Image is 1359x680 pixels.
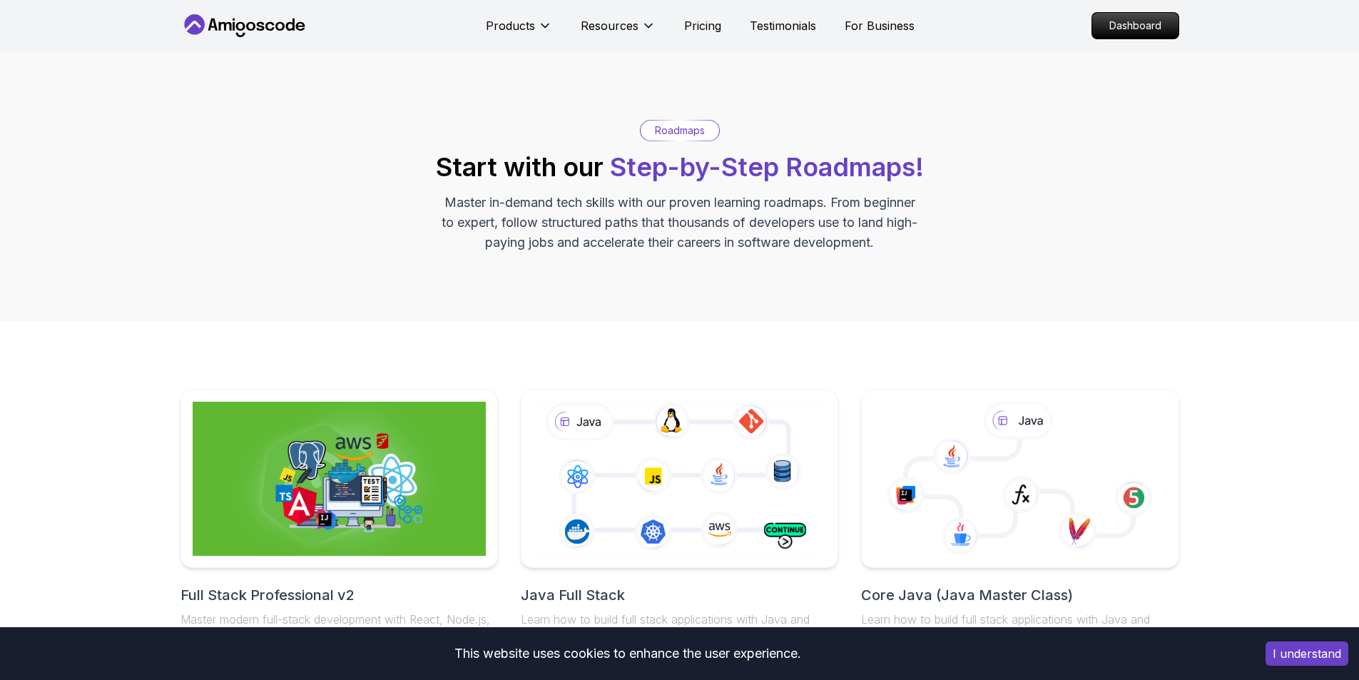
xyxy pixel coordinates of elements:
p: Master in-demand tech skills with our proven learning roadmaps. From beginner to expert, follow s... [440,193,920,253]
p: Learn how to build full stack applications with Java and Spring Boot [521,611,838,645]
p: Learn how to build full stack applications with Java and Spring Boot [861,611,1179,645]
button: Products [486,17,552,46]
iframe: chat widget [1299,623,1345,666]
a: Testimonials [750,17,816,34]
a: Java Full StackLearn how to build full stack applications with Java and Spring Boot29 Courses4 Bu... [521,390,838,668]
p: Master modern full-stack development with React, Node.js, TypeScript, and cloud deployment. Build... [180,611,498,662]
img: Full Stack Professional v2 [193,402,486,556]
h2: Core Java (Java Master Class) [861,585,1179,605]
p: Dashboard [1092,13,1179,39]
button: Accept cookies [1266,641,1348,666]
p: Products [486,17,535,34]
h2: Full Stack Professional v2 [180,585,498,605]
div: This website uses cookies to enhance the user experience. [11,638,1244,669]
span: Step-by-Step Roadmaps! [610,151,924,183]
p: Roadmaps [655,123,705,138]
p: Resources [581,17,638,34]
button: Resources [581,17,656,46]
a: Pricing [684,17,721,34]
h2: Java Full Stack [521,585,838,605]
h2: Start with our [436,153,924,181]
a: Core Java (Java Master Class)Learn how to build full stack applications with Java and Spring Boot... [861,390,1179,668]
a: Dashboard [1091,12,1179,39]
a: For Business [845,17,915,34]
iframe: chat widget [1088,365,1345,616]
